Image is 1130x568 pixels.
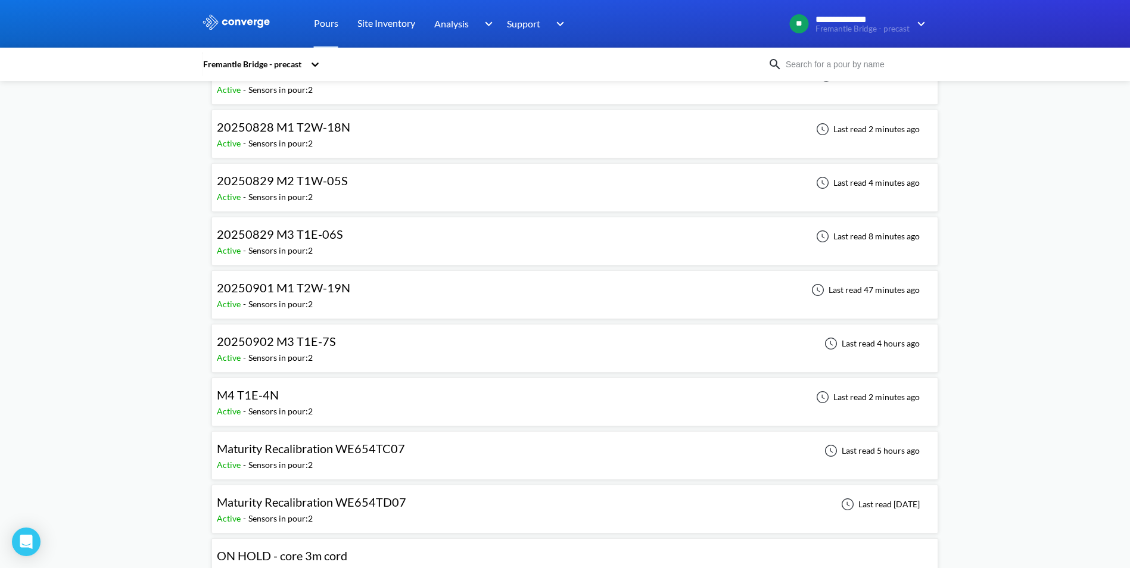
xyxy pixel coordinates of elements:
span: - [243,513,248,523]
div: Sensors in pour: 2 [248,244,313,257]
div: Last read 2 minutes ago [810,122,923,136]
div: Last read 4 minutes ago [810,176,923,190]
span: Fremantle Bridge - precast [815,24,910,33]
a: Maturity Recalibration WE654TD07Active-Sensors in pour:2Last read [DATE] [211,498,938,508]
img: icon-search.svg [768,57,782,71]
a: ON HOLD - core 3m cordActive-Sensors in pour:0 [211,552,938,562]
img: downArrow.svg [549,17,568,31]
span: 20250829 M3 T1E-06S [217,227,343,241]
a: M4 T1E-4NActive-Sensors in pour:2Last read 2 minutes ago [211,391,938,401]
span: Active [217,299,243,309]
span: - [243,245,248,255]
span: - [243,138,248,148]
span: Active [217,406,243,416]
span: - [243,299,248,309]
div: Last read 5 hours ago [818,444,923,458]
div: Sensors in pour: 2 [248,458,313,472]
span: - [243,192,248,202]
a: Maturity Recalibration WE654TC07Active-Sensors in pour:2Last read 5 hours ago [211,445,938,455]
span: Active [217,245,243,255]
span: - [243,460,248,470]
span: M4 T1E-4N [217,388,279,402]
span: Active [217,192,243,202]
div: Sensors in pour: 2 [248,137,313,150]
span: - [243,85,248,95]
span: Maturity Recalibration WE654TC07 [217,441,405,455]
div: Sensors in pour: 2 [248,298,313,311]
span: Active [217,85,243,95]
span: Active [217,513,243,523]
div: Last read 4 hours ago [818,336,923,351]
div: Sensors in pour: 2 [248,191,313,204]
span: Active [217,460,243,470]
div: Last read 47 minutes ago [805,283,923,297]
span: 20250829 M2 T1W-05S [217,173,348,188]
div: Fremantle Bridge - precast [202,58,304,71]
span: 20250901 M1 T2W-19N [217,280,350,295]
span: 20250828 M1 T2W-18N [217,120,350,134]
div: Sensors in pour: 2 [248,512,313,525]
span: Maturity Recalibration WE654TD07 [217,495,406,509]
span: - [243,352,248,363]
div: Last read [DATE] [835,497,923,511]
div: Sensors in pour: 2 [248,83,313,96]
div: Sensors in pour: 2 [248,405,313,418]
span: ON HOLD - core 3m cord [217,548,347,563]
a: 20250901 M1 T2W-19NActive-Sensors in pour:2Last read 47 minutes ago [211,284,938,294]
div: Open Intercom Messenger [12,528,41,556]
a: 20250829 M2 T1W-05SActive-Sensors in pour:2Last read 4 minutes ago [211,177,938,187]
a: 20250829 M3 T1E-06SActive-Sensors in pour:2Last read 8 minutes ago [211,230,938,241]
span: 20250902 M3 T1E-7S [217,334,336,348]
span: Analysis [434,16,469,31]
a: 20250902 M3 T1E-7SActive-Sensors in pour:2Last read 4 hours ago [211,338,938,348]
div: Sensors in pour: 2 [248,351,313,364]
img: downArrow.svg [910,17,929,31]
img: logo_ewhite.svg [202,14,271,30]
a: 20250828 M1 T2W-18NActive-Sensors in pour:2Last read 2 minutes ago [211,123,938,133]
span: - [243,406,248,416]
img: downArrow.svg [477,17,496,31]
input: Search for a pour by name [782,58,926,71]
span: Active [217,138,243,148]
span: Active [217,352,243,363]
div: Last read 8 minutes ago [810,229,923,244]
span: Support [507,16,540,31]
div: Last read 2 minutes ago [810,390,923,404]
